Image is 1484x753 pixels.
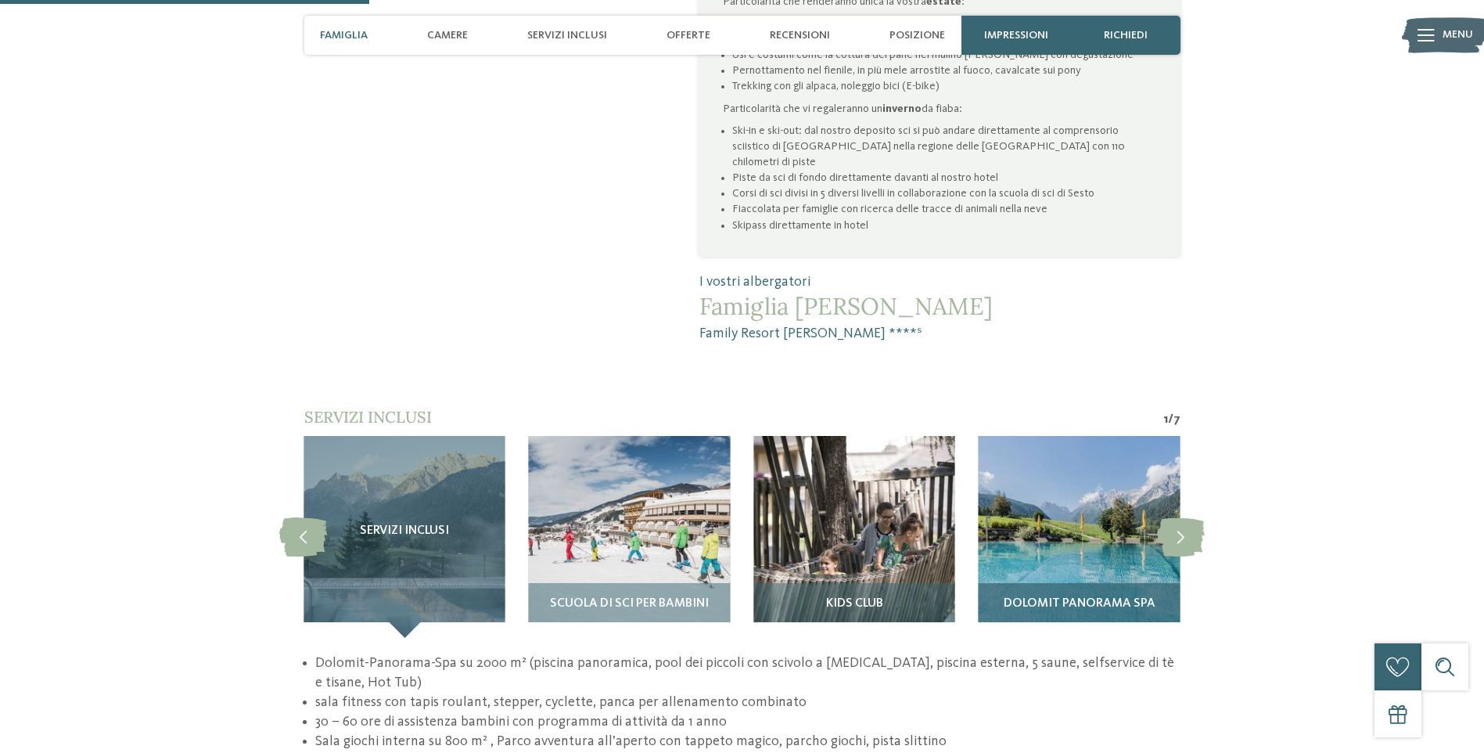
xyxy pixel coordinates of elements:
[889,29,945,42] span: Posizione
[732,47,1156,63] li: Usi e costumi come la cottura del pane nel mulino [PERSON_NAME] con degustazione
[1173,411,1180,428] span: 7
[1104,29,1148,42] span: richiedi
[732,123,1156,170] li: Ski-in e ski-out: dal nostro deposito sci si può andare direttamente al comprensorio sciistico di...
[699,272,1180,292] span: I vostri albergatori
[1168,411,1173,428] span: /
[427,29,468,42] span: Camere
[550,597,709,611] span: Scuola di sci per bambini
[304,407,432,427] span: Servizi inclusi
[732,170,1156,186] li: Piste da sci di fondo direttamente davanti al nostro hotel
[315,732,1180,751] li: Sala giochi interna su 800 m² , Parco avventura all’aperto con tappeto magico, parcho giochi, pis...
[1004,597,1155,611] span: Dolomit Panorama SPA
[723,101,1156,117] p: Particolarità che vi regaleranno un da fiaba:
[770,29,830,42] span: Recensioni
[732,218,1156,233] li: Skipass direttamente in hotel
[699,324,1180,344] span: Family Resort [PERSON_NAME] ****ˢ
[826,597,883,611] span: Kids Club
[732,186,1156,201] li: Corsi di sci divisi in 5 diversi livelli in collaborazione con la scuola di sci di Sesto
[360,524,449,539] span: Servizi inclusi
[753,436,954,637] img: Il nostro family hotel a Sesto, il vostro rifugio sulle Dolomiti.
[527,29,607,42] span: Servizi inclusi
[1163,411,1168,428] span: 1
[315,654,1180,693] li: Dolomit-Panorama-Spa su 2000 m² (piscina panoramica, pool dei piccoli con scivolo a [MEDICAL_DATA...
[699,292,1180,320] span: Famiglia [PERSON_NAME]
[315,693,1180,712] li: sala fitness con tapis roulant, stepper, cyclette, panca per allenamento combinato
[732,63,1156,78] li: Pernottamento nel fienile, in più mele arrostite al fuoco, cavalcate sui pony
[882,103,922,114] strong: inverno
[315,712,1180,732] li: 30 – 60 ore di assistenza bambini con programma di attività da 1 anno
[979,436,1180,637] img: Il nostro family hotel a Sesto, il vostro rifugio sulle Dolomiti.
[320,29,368,42] span: Famiglia
[732,78,1156,94] li: Trekking con gli alpaca, noleggio bici (E-bike)
[732,201,1156,217] li: Fiaccolata per famiglie con ricerca delle tracce di animali nella neve
[667,29,710,42] span: Offerte
[984,29,1048,42] span: Impressioni
[529,436,730,637] img: Il nostro family hotel a Sesto, il vostro rifugio sulle Dolomiti.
